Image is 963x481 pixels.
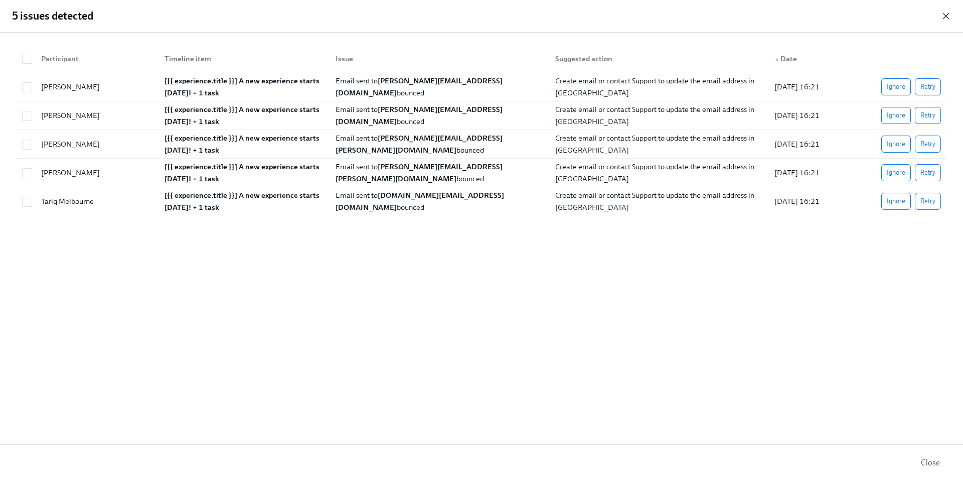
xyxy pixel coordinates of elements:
div: Issue [332,53,547,65]
button: Ignore [881,78,911,95]
div: Tariq Melbourne[{{ experience.title }}] A new experience starts [DATE]! + 1 taskEmail sent to[DOM... [16,187,947,215]
span: Ignore [887,82,905,92]
div: [DATE] 16:21 [770,138,865,150]
span: Ignore [887,168,905,178]
span: Retry [920,196,935,206]
div: [PERSON_NAME][{{ experience.title }}] A new experience starts [DATE]! + 1 taskEmail sent to[PERSO... [16,73,947,101]
div: [DATE] 16:21 [770,109,865,122]
div: Participant [37,53,156,65]
div: [DATE] 16:21 [770,167,865,179]
span: Ignore [887,196,905,206]
div: [PERSON_NAME] [37,167,156,179]
button: Ignore [881,164,911,181]
div: [DATE] 16:21 [770,81,865,93]
div: [PERSON_NAME][{{ experience.title }}] A new experience starts [DATE]! + 1 taskEmail sent to[PERSO... [16,130,947,159]
button: Retry [915,193,941,210]
div: Timeline item [160,53,328,65]
h2: 5 issues detected [12,9,93,24]
button: Ignore [881,136,911,153]
span: ▲ [774,57,779,62]
span: Retry [920,82,935,92]
span: Retry [920,168,935,178]
div: [PERSON_NAME] [37,81,156,93]
span: Close [921,458,940,468]
button: Close [914,453,947,473]
button: Retry [915,107,941,124]
button: Retry [915,164,941,181]
div: ▲Date [766,49,865,69]
button: Retry [915,78,941,95]
span: Retry [920,110,935,121]
button: Ignore [881,107,911,124]
div: Date [770,53,865,65]
button: Retry [915,136,941,153]
div: Participant [33,49,156,69]
div: Timeline item [156,49,328,69]
div: [PERSON_NAME] [37,138,156,150]
span: Retry [920,139,935,149]
div: Suggested action [551,53,766,65]
span: Ignore [887,110,905,121]
div: Issue [328,49,547,69]
button: Ignore [881,193,911,210]
span: Ignore [887,139,905,149]
div: Tariq Melbourne [37,195,156,207]
div: Suggested action [547,49,766,69]
div: [DATE] 16:21 [770,195,865,207]
div: [PERSON_NAME] [37,109,156,122]
div: [PERSON_NAME][{{ experience.title }}] A new experience starts [DATE]! + 1 taskEmail sent to[PERSO... [16,159,947,187]
div: [PERSON_NAME][{{ experience.title }}] A new experience starts [DATE]! + 1 taskEmail sent to[PERSO... [16,101,947,130]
